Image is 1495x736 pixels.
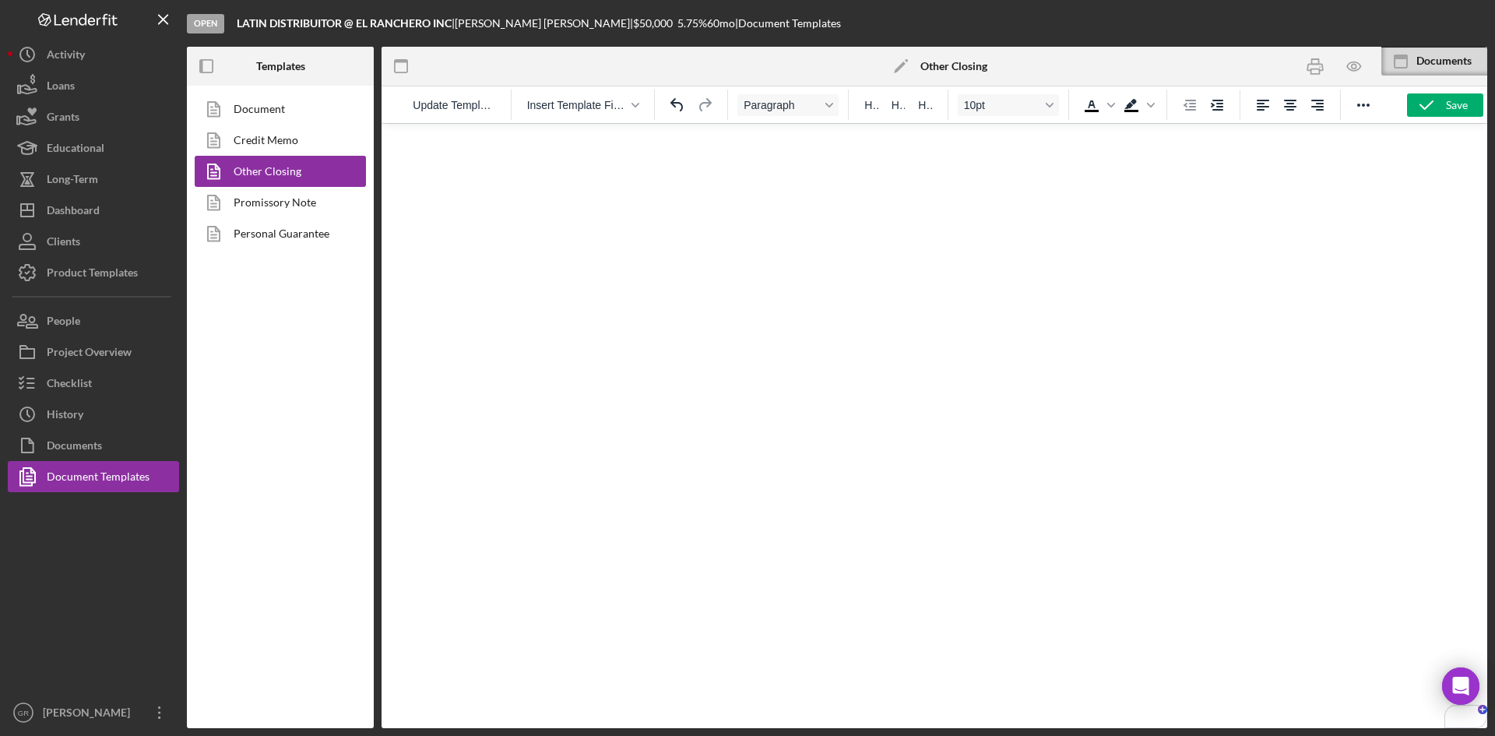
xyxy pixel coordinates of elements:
span: 10pt [964,99,1040,111]
button: Font size 10pt [958,94,1059,116]
button: GR[PERSON_NAME] [8,697,179,728]
a: Other Closing [195,156,358,187]
a: Credit Memo [195,125,358,156]
button: Align center [1277,94,1303,116]
button: Undo [664,94,691,116]
iframe: Rich Text Area [382,124,1487,728]
b: Other Closing [920,60,987,72]
div: Open Intercom Messenger [1442,667,1479,705]
div: [PERSON_NAME] [PERSON_NAME] | [455,17,633,30]
button: Heading 2 [885,94,912,116]
button: Insert Template Field [521,94,645,116]
button: Decrease indent [1177,94,1203,116]
div: Documents [1416,55,1487,67]
span: Paragraph [744,99,820,111]
button: Align right [1304,94,1331,116]
div: Save [1446,93,1468,117]
a: Personal Guarantee [195,218,358,249]
span: H3 [918,99,932,111]
span: H2 [892,99,906,111]
div: [PERSON_NAME] [39,697,140,732]
button: Reveal or hide additional toolbar items [1350,94,1377,116]
div: Text color Black [1078,94,1117,116]
button: Reset the template to the current product template value [406,94,501,116]
div: Background color Black [1118,94,1157,116]
b: Templates [256,60,305,72]
div: 5.75 % [677,17,707,30]
div: | [237,17,455,30]
div: | Document Templates [735,17,841,30]
span: $50,000 [633,16,673,30]
b: LATIN DISTRIBUITOR @ EL RANCHERO INC [237,16,452,30]
button: Heading 3 [912,94,938,116]
div: Open [187,14,224,33]
button: Increase indent [1204,94,1230,116]
a: Promissory Note [195,187,358,218]
div: 60 mo [707,17,735,30]
button: Save [1407,93,1483,117]
button: Heading 1 [858,94,885,116]
button: Align left [1250,94,1276,116]
a: Document [195,93,358,125]
button: Format Paragraph [737,94,839,116]
span: Insert Template Field [527,99,627,111]
text: GR [18,709,29,717]
span: H1 [864,99,878,111]
button: Redo [691,94,718,116]
span: Update Template [413,99,494,111]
